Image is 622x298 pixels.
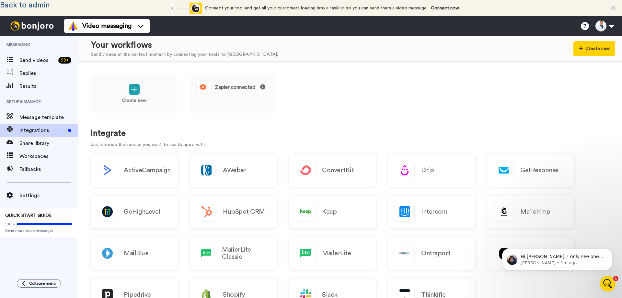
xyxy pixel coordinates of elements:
[122,97,146,104] p: Create new
[388,196,475,228] a: Intercom
[296,244,315,263] img: logo_mailerlite.svg
[58,57,71,64] div: 99 +
[19,152,78,160] span: Workspaces
[289,196,376,228] a: Keap
[197,244,215,263] img: logo_mailerlite.svg
[520,167,559,174] h2: GetResponse
[124,167,170,174] h2: ActiveCampaign
[19,126,65,134] span: Integrations
[5,221,15,227] span: 100%
[190,196,277,228] a: HubSpot CRM
[19,113,78,121] span: Message template
[600,276,616,292] iframe: Intercom live chat
[421,167,434,174] h2: Drip
[487,196,574,228] a: Mailchimp
[494,202,513,221] img: logo_mailchimp.svg
[82,21,132,30] span: Video messaging
[215,84,265,90] span: Zapier connected
[322,208,337,215] h2: Keap
[395,244,414,263] img: logo_ontraport.svg
[223,208,265,215] h2: HubSpot CRM
[8,21,56,30] img: bj-logo-header-white.svg
[29,281,56,286] span: Collapse menu
[19,165,78,173] span: Fallbacks
[91,196,178,228] a: GoHighLevel
[573,41,615,56] button: Create new
[91,39,278,51] div: Your workflows
[520,208,550,215] h2: Mailchimp
[98,244,117,263] img: logo_mailblue.png
[322,250,351,257] h2: MailerLite
[91,51,278,58] div: Send videos at the perfect moment by connecting your tools to [GEOGRAPHIC_DATA].
[492,235,622,280] iframe: Intercom notifications message
[296,161,315,180] img: logo_convertkit.svg
[19,69,78,77] span: Replies
[19,192,78,199] span: Settings
[222,246,270,260] h2: MailerLite Classic
[223,167,246,174] h2: AWeber
[289,237,376,270] a: MailerLite
[388,154,475,187] a: Drip
[190,154,277,187] a: AWeber
[322,167,354,174] h2: ConvertKit
[19,139,78,147] span: Share library
[19,56,56,64] span: Send videos
[91,129,609,138] h1: Integrate
[395,161,414,180] img: logo_drip.svg
[19,82,78,90] span: Results
[197,80,210,93] img: logo_zapier.svg
[98,202,117,221] img: logo_gohighlevel.png
[205,6,428,10] span: Connect your tool and get all your customers loading into a tasklist so you can send them a video...
[296,202,315,221] img: logo_keap.svg
[124,250,148,257] h2: MailBlue
[91,154,178,187] button: ActiveCampaign
[91,237,178,270] a: MailBlue
[431,6,459,10] a: Connect now
[68,21,78,31] img: vm-color.svg
[197,202,216,221] img: logo_hubspot.svg
[388,237,475,270] a: Ontraport
[395,202,414,221] img: logo_intercom.svg
[17,279,61,288] button: Collapse menu
[421,250,451,257] h2: Ontraport
[197,161,216,180] img: logo_aweber.svg
[91,141,609,148] p: Just choose the service you want to use Bonjoro with.
[5,213,52,218] span: QUICK START GUIDE
[91,75,178,113] a: Create new
[190,237,277,270] a: MailerLite Classic
[487,154,574,187] a: GetResponse
[613,276,618,281] span: 1
[421,208,447,215] h2: Intercom
[166,3,202,14] div: animation
[98,161,117,180] img: logo_activecampaign.svg
[190,75,276,113] a: Zapier connected
[289,154,376,187] a: ConvertKit
[494,161,513,180] img: logo_getresponse.svg
[124,208,160,215] h2: GoHighLevel
[487,237,574,270] a: Patreon
[5,228,73,233] span: Send more video messages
